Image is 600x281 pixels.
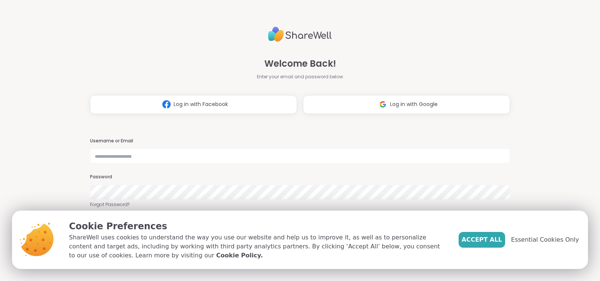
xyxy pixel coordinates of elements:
span: Accept All [462,235,502,244]
span: Log in with Facebook [174,100,228,108]
span: Enter your email and password below [257,73,343,80]
button: Accept All [459,232,505,248]
img: ShareWell Logomark [159,97,174,111]
p: ShareWell uses cookies to understand the way you use our website and help us to improve it, as we... [69,233,447,260]
span: Log in with Google [390,100,438,108]
a: Cookie Policy. [216,251,263,260]
button: Log in with Google [303,95,510,114]
img: ShareWell Logomark [376,97,390,111]
h3: Username or Email [90,138,510,144]
img: ShareWell Logo [268,24,332,45]
span: Welcome Back! [264,57,336,70]
button: Log in with Facebook [90,95,297,114]
a: Forgot Password? [90,201,510,208]
span: Essential Cookies Only [511,235,579,244]
p: Cookie Preferences [69,220,447,233]
h3: Password [90,174,510,180]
